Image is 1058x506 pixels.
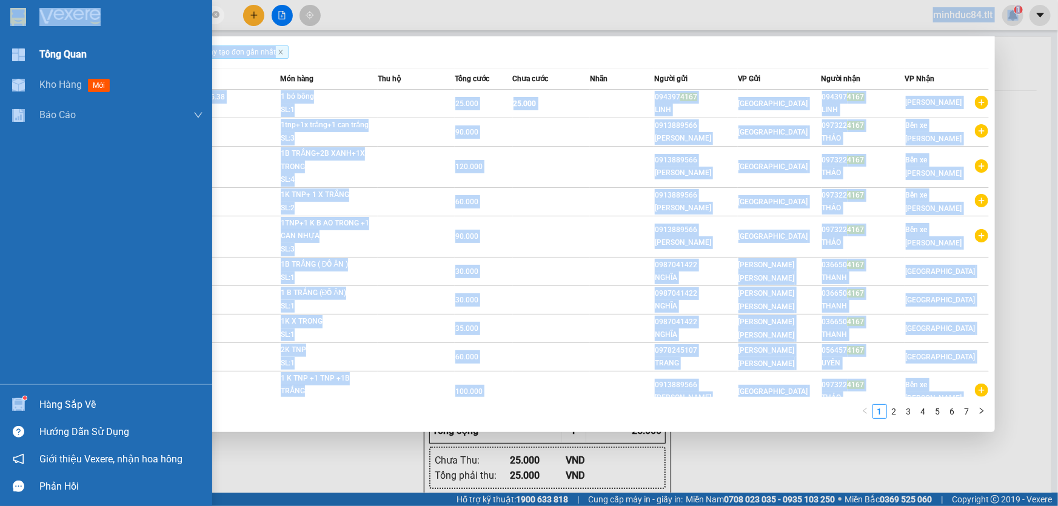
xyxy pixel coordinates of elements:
div: SL: 1 [281,104,372,117]
span: VP Nhận [905,75,935,83]
div: THẢO [822,391,905,404]
div: 0987041422 [655,316,737,328]
span: 25.000 [455,99,478,108]
li: 6 [945,404,960,419]
span: Kho hàng [39,79,82,90]
div: 097322 [822,189,905,202]
div: [PERSON_NAME] [655,167,737,179]
img: warehouse-icon [12,79,25,92]
span: [PERSON_NAME] [906,98,962,107]
div: SL: 3 [281,132,372,145]
div: NGHĨA [655,300,737,313]
div: TRANG [655,357,737,370]
text: SGTLT1208250044 [70,58,234,79]
span: 25.000 [514,99,537,108]
span: 4167 [848,346,865,355]
div: UYÊN [822,357,905,370]
span: Nhãn [590,75,608,83]
li: Next Page [974,404,989,419]
span: [GEOGRAPHIC_DATA] [738,232,808,241]
img: warehouse-icon [12,398,25,411]
span: close-circle [212,10,219,21]
div: [GEOGRAPHIC_DATA] [7,87,296,119]
span: 4167 [848,225,865,234]
span: Ngày tạo đơn gần nhất [195,45,289,59]
span: 4167 [848,156,865,164]
span: Chưa cước [513,75,549,83]
span: plus-circle [975,96,988,109]
span: plus-circle [975,124,988,138]
span: 4167 [680,93,697,101]
div: 1B TRẮNG ( ĐỒ ĂN ) [281,258,372,271]
span: 60.000 [455,353,478,361]
div: 0978245107 [655,344,737,357]
div: 0987041422 [655,287,737,300]
div: 094397 [655,91,737,104]
div: SL: 1 [281,300,372,313]
div: 036650 [822,259,905,271]
div: Hướng dẫn sử dụng [39,423,203,441]
span: [GEOGRAPHIC_DATA] [738,162,808,171]
span: [PERSON_NAME] [PERSON_NAME] [738,289,795,311]
div: 0913889566 [655,119,737,132]
span: Món hàng [280,75,313,83]
span: plus-circle [975,194,988,207]
span: 90.000 [455,128,478,136]
div: 0913889566 [655,189,737,202]
div: [PERSON_NAME] [655,202,737,215]
a: 5 [931,405,945,418]
div: THẢO [822,132,905,145]
div: 036650 [822,287,905,300]
span: [PERSON_NAME] [PERSON_NAME] [738,261,795,282]
div: NGHĨA [655,328,737,341]
span: 60.000 [455,198,478,206]
img: logo-vxr [10,8,26,26]
span: [GEOGRAPHIC_DATA] [738,387,808,396]
span: 4167 [848,93,865,101]
div: 097322 [822,119,905,132]
img: dashboard-icon [12,48,25,61]
span: 90.000 [455,232,478,241]
div: THẢO [822,236,905,249]
a: 3 [902,405,916,418]
span: [GEOGRAPHIC_DATA] [906,353,976,361]
span: 4167 [848,191,865,199]
li: 7 [960,404,974,419]
a: 7 [960,405,974,418]
span: 35.000 [455,324,478,333]
div: THẢO [822,167,905,179]
div: [PERSON_NAME] [655,236,737,249]
span: Tổng Quan [39,47,87,62]
div: 0913889566 [655,224,737,236]
span: Tổng cước [455,75,489,83]
span: notification [13,453,24,465]
span: down [193,110,203,120]
span: [GEOGRAPHIC_DATA] [738,128,808,136]
li: 5 [931,404,945,419]
sup: 1 [23,396,27,400]
span: 100.000 [455,387,483,396]
li: Previous Page [858,404,872,419]
div: SL: 1 [281,328,372,342]
div: SL: 1 [281,271,372,285]
div: SL: 1 [281,357,372,370]
span: Bến xe [PERSON_NAME] [906,191,962,213]
span: close [278,49,284,55]
div: Hàng sắp về [39,396,203,414]
img: solution-icon [12,109,25,122]
div: 1 bó bông [281,90,372,104]
div: 056457 [822,344,905,357]
span: VP Gửi [738,75,761,83]
span: [PERSON_NAME] [PERSON_NAME] [738,346,795,368]
span: 4167 [848,318,865,326]
div: 1tnp+1x trắng+1 can trắng [281,119,372,132]
div: 097322 [822,224,905,236]
button: right [974,404,989,419]
span: plus-circle [975,229,988,242]
span: 4167 [848,381,865,389]
span: [GEOGRAPHIC_DATA] [906,324,976,333]
li: 3 [902,404,916,419]
div: THẢO [822,202,905,215]
span: Thu hộ [378,75,401,83]
span: message [13,481,24,492]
